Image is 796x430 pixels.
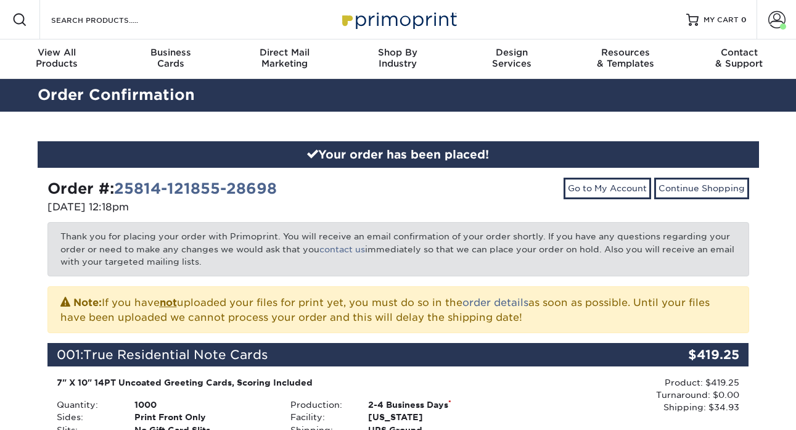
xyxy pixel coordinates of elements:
[359,411,515,423] div: [US_STATE]
[704,15,739,25] span: MY CART
[741,15,747,24] span: 0
[3,392,105,426] iframe: Google Customer Reviews
[683,47,796,69] div: & Support
[281,411,359,423] div: Facility:
[114,180,277,197] a: 25814-121855-28698
[455,47,568,69] div: Services
[564,178,651,199] a: Go to My Account
[632,343,749,366] div: $419.25
[568,47,682,69] div: & Templates
[228,47,341,69] div: Marketing
[568,39,682,79] a: Resources& Templates
[462,297,528,308] a: order details
[113,47,227,69] div: Cards
[47,200,389,215] p: [DATE] 12:18pm
[228,47,341,58] span: Direct Mail
[568,47,682,58] span: Resources
[341,39,454,79] a: Shop ByIndustry
[337,6,460,33] img: Primoprint
[125,411,281,423] div: Print Front Only
[47,343,632,366] div: 001:
[113,47,227,58] span: Business
[281,399,359,411] div: Production:
[683,47,796,58] span: Contact
[455,47,568,58] span: Design
[359,399,515,411] div: 2-4 Business Days
[28,84,768,107] h2: Order Confirmation
[57,376,506,389] div: 7" X 10" 14PT Uncoated Greeting Cards, Scoring Included
[683,39,796,79] a: Contact& Support
[38,141,759,168] div: Your order has been placed!
[228,39,341,79] a: Direct MailMarketing
[73,297,102,308] strong: Note:
[319,244,365,254] a: contact us
[160,297,177,308] b: not
[515,376,739,414] div: Product: $419.25 Turnaround: $0.00 Shipping: $34.93
[50,12,170,27] input: SEARCH PRODUCTS.....
[341,47,454,69] div: Industry
[455,39,568,79] a: DesignServices
[341,47,454,58] span: Shop By
[113,39,227,79] a: BusinessCards
[47,180,277,197] strong: Order #:
[83,347,268,362] span: True Residential Note Cards
[60,294,736,325] p: If you have uploaded your files for print yet, you must do so in the as soon as possible. Until y...
[47,222,749,276] p: Thank you for placing your order with Primoprint. You will receive an email confirmation of your ...
[125,399,281,411] div: 1000
[654,178,749,199] a: Continue Shopping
